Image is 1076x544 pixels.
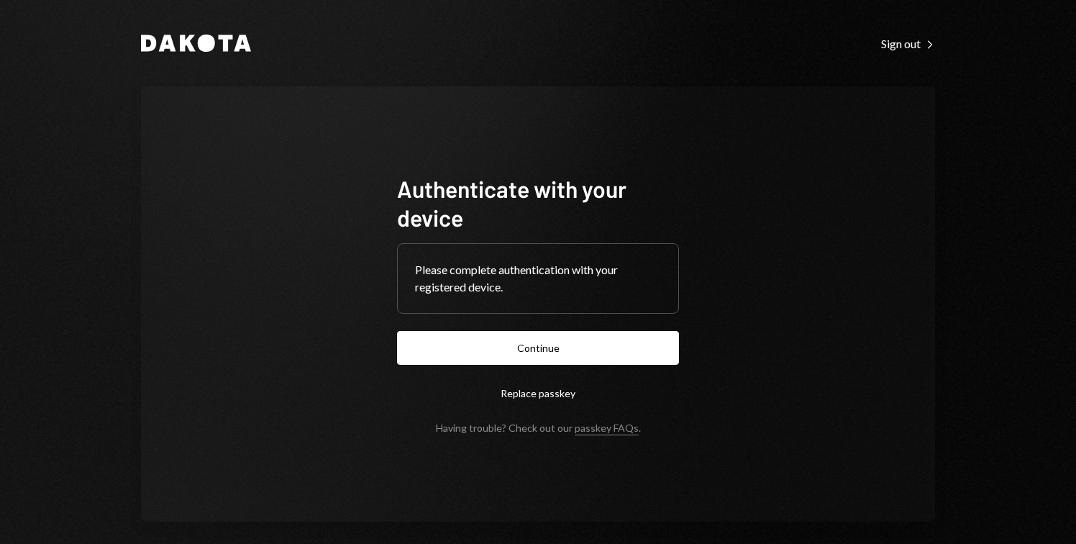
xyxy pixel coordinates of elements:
div: Having trouble? Check out our . [436,422,641,434]
div: Sign out [881,37,935,51]
a: passkey FAQs [575,422,639,435]
a: Sign out [881,35,935,51]
div: Please complete authentication with your registered device. [415,261,661,296]
button: Replace passkey [397,376,679,410]
button: Continue [397,331,679,365]
h1: Authenticate with your device [397,174,679,232]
